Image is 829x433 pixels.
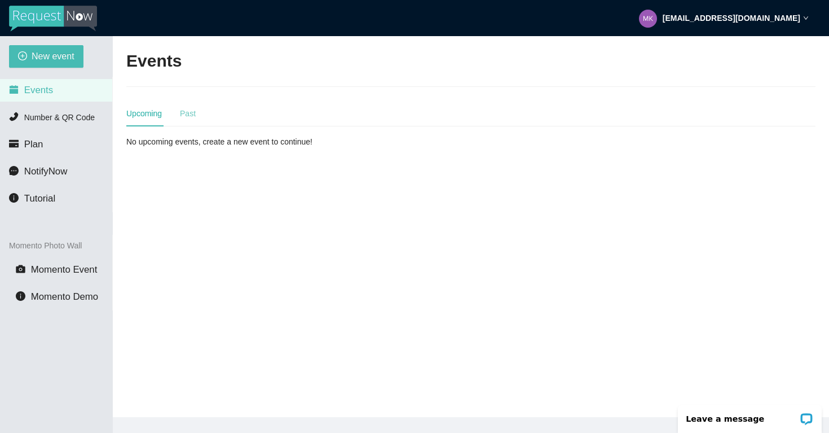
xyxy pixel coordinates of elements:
iframe: LiveChat chat widget [671,397,829,433]
span: calendar [9,85,19,94]
span: NotifyNow [24,166,67,177]
span: info-circle [16,291,25,301]
span: camera [16,264,25,274]
span: Plan [24,139,43,150]
span: plus-circle [18,51,27,62]
span: Events [24,85,53,95]
button: plus-circleNew event [9,45,83,68]
span: credit-card [9,139,19,148]
img: 8268f550b9b37e74bacab4388b67b18d [639,10,657,28]
div: Upcoming [126,107,162,120]
div: No upcoming events, create a new event to continue! [126,135,350,148]
span: Number & QR Code [24,113,95,122]
span: Momento Demo [31,291,98,302]
span: down [803,15,809,21]
strong: [EMAIL_ADDRESS][DOMAIN_NAME] [663,14,800,23]
span: Momento Event [31,264,98,275]
h2: Events [126,50,182,73]
span: Tutorial [24,193,55,204]
span: New event [32,49,74,63]
span: info-circle [9,193,19,203]
span: message [9,166,19,176]
span: phone [9,112,19,121]
div: Past [180,107,196,120]
img: RequestNow [9,6,97,32]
